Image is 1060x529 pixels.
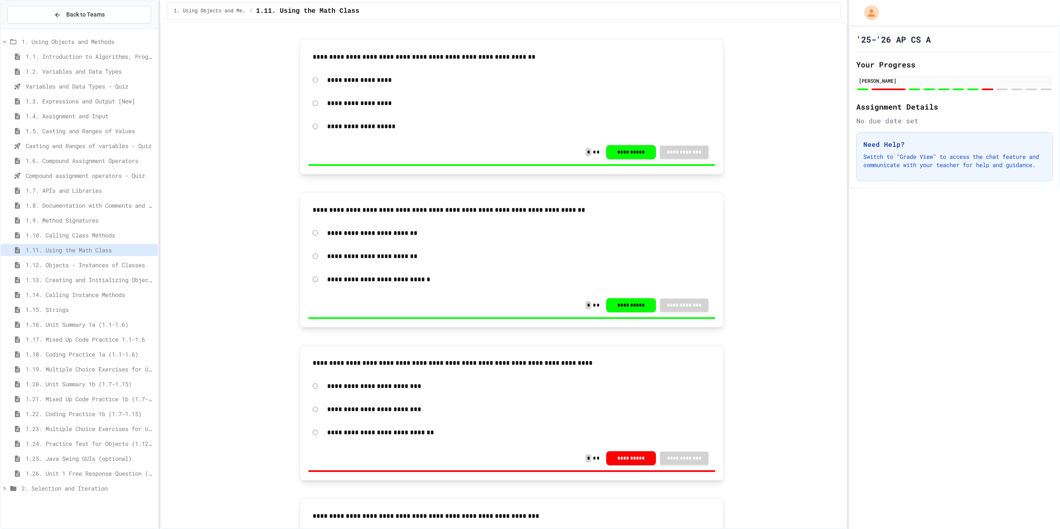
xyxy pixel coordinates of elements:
span: 1.15. Strings [26,305,154,314]
span: 1.7. APIs and Libraries [26,186,154,195]
span: Variables and Data Types - Quiz [26,82,154,91]
span: Compound assignment operators - Quiz [26,171,154,180]
h3: Need Help? [863,139,1046,149]
span: 1. Using Objects and Methods [174,8,246,14]
span: 1.18. Coding Practice 1a (1.1-1.6) [26,350,154,359]
span: 1.17. Mixed Up Code Practice 1.1-1.6 [26,335,154,344]
span: 1.6. Compound Assignment Operators [26,156,154,165]
span: 1.20. Unit Summary 1b (1.7-1.15) [26,380,154,388]
span: 1.26. Unit 1 Free Response Question (FRQ) Practice [26,469,154,478]
span: 1.9. Method Signatures [26,216,154,225]
span: 1.24. Practice Test for Objects (1.12-1.14) [26,439,154,448]
span: 1.19. Multiple Choice Exercises for Unit 1a (1.1-1.6) [26,365,154,373]
span: 1.2. Variables and Data Types [26,67,154,76]
span: 1.11. Using the Math Class [256,6,359,16]
span: 1.23. Multiple Choice Exercises for Unit 1b (1.9-1.15) [26,424,154,433]
h1: '25-'26 AP CS A [856,34,931,45]
span: 1.3. Expressions and Output [New] [26,97,154,105]
span: 1.10. Calling Class Methods [26,231,154,239]
span: 1. Using Objects and Methods [22,37,154,46]
span: 1.12. Objects - Instances of Classes [26,261,154,269]
span: / [250,8,253,14]
button: Back to Teams [7,6,151,24]
p: Switch to "Grade View" to access the chat feature and communicate with your teacher for help and ... [863,153,1046,169]
span: 1.1. Introduction to Algorithms, Programming, and Compilers [26,52,154,61]
span: 1.11. Using the Math Class [26,246,154,254]
span: 1.21. Mixed Up Code Practice 1b (1.7-1.15) [26,395,154,403]
span: 1.13. Creating and Initializing Objects: Constructors [26,275,154,284]
span: Back to Teams [66,10,105,19]
span: 1.4. Assignment and Input [26,112,154,120]
span: 1.14. Calling Instance Methods [26,290,154,299]
span: 1.25. Java Swing GUIs (optional) [26,454,154,463]
div: [PERSON_NAME] [859,77,1050,84]
h2: Assignment Details [856,101,1053,113]
span: 1.16. Unit Summary 1a (1.1-1.6) [26,320,154,329]
span: 1.8. Documentation with Comments and Preconditions [26,201,154,210]
span: 2. Selection and Iteration [22,484,154,493]
span: 1.5. Casting and Ranges of Values [26,127,154,135]
div: My Account [855,3,881,22]
div: No due date set [856,116,1053,126]
span: Casting and Ranges of variables - Quiz [26,141,154,150]
h2: Your Progress [856,59,1053,70]
span: 1.22. Coding Practice 1b (1.7-1.15) [26,409,154,418]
